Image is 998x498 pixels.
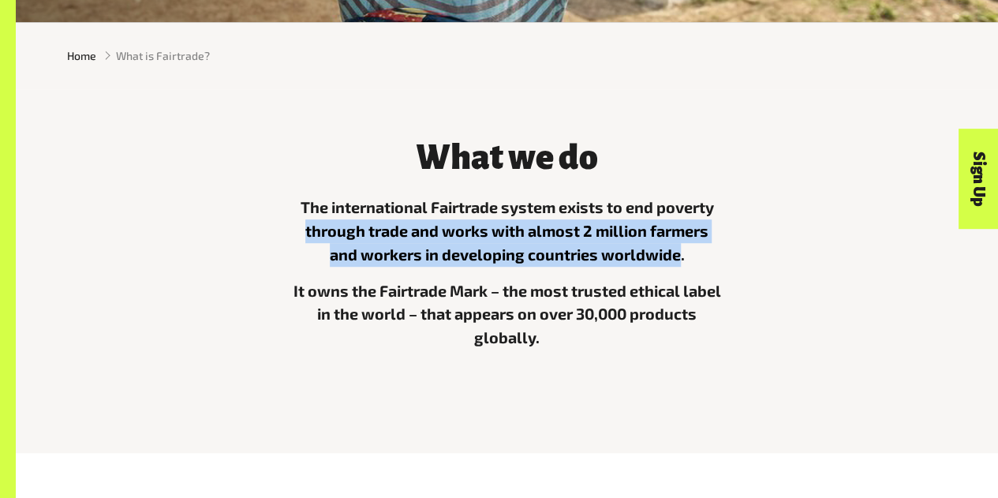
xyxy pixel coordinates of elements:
span: What is Fairtrade? [116,47,210,64]
a: Home [67,47,96,64]
h3: What we do [292,140,723,178]
p: The international Fairtrade system exists to end poverty through trade and works with almost 2 mi... [292,196,723,266]
p: It owns the Fairtrade Mark – the most trusted ethical label in the world – that appears on over 3... [292,279,723,350]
